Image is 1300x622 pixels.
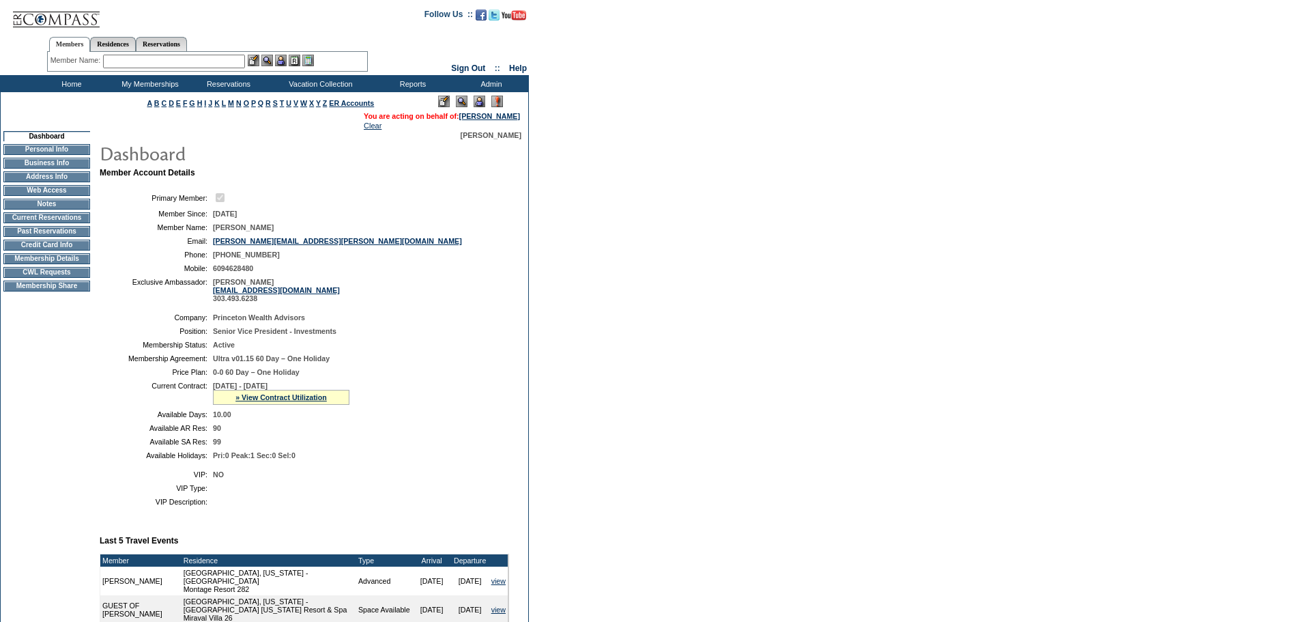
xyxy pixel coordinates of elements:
[3,171,90,182] td: Address Info
[182,567,356,595] td: [GEOGRAPHIC_DATA], [US_STATE] - [GEOGRAPHIC_DATA] Montage Resort 282
[293,99,298,107] a: V
[438,96,450,107] img: Edit Mode
[286,99,291,107] a: U
[491,577,506,585] a: view
[280,99,285,107] a: T
[213,210,237,218] span: [DATE]
[105,354,207,363] td: Membership Agreement:
[105,327,207,335] td: Position:
[491,96,503,107] img: Log Concern/Member Elevation
[261,55,273,66] img: View
[105,470,207,479] td: VIP:
[213,251,280,259] span: [PHONE_NUMBER]
[476,10,487,20] img: Become our fan on Facebook
[213,382,268,390] span: [DATE] - [DATE]
[188,75,266,92] td: Reservations
[213,286,340,294] a: [EMAIL_ADDRESS][DOMAIN_NAME]
[100,554,182,567] td: Member
[424,8,473,25] td: Follow Us ::
[213,341,235,349] span: Active
[213,451,295,460] span: Pri:0 Peak:1 Sec:0 Sel:0
[302,55,314,66] img: b_calculator.gif
[154,99,160,107] a: B
[244,99,249,107] a: O
[105,210,207,218] td: Member Since:
[275,55,287,66] img: Impersonate
[265,99,271,107] a: R
[105,410,207,419] td: Available Days:
[109,75,188,92] td: My Memberships
[105,382,207,405] td: Current Contract:
[90,37,136,51] a: Residences
[266,75,372,92] td: Vacation Collection
[105,223,207,231] td: Member Name:
[495,63,500,73] span: ::
[189,99,194,107] a: G
[100,168,195,178] b: Member Account Details
[364,112,520,120] span: You are acting on behalf of:
[329,99,374,107] a: ER Accounts
[105,451,207,460] td: Available Holidays:
[105,438,207,446] td: Available SA Res:
[456,96,467,107] img: View Mode
[204,99,206,107] a: I
[50,55,103,66] div: Member Name:
[3,281,90,292] td: Membership Share
[208,99,212,107] a: J
[451,567,489,595] td: [DATE]
[222,99,226,107] a: L
[213,313,305,322] span: Princeton Wealth Advisors
[213,327,336,335] span: Senior Vice President - Investments
[182,554,356,567] td: Residence
[451,63,485,73] a: Sign Out
[176,99,181,107] a: E
[213,278,340,302] span: [PERSON_NAME] 303.493.6238
[372,75,450,92] td: Reports
[236,99,242,107] a: N
[451,554,489,567] td: Departure
[105,498,207,506] td: VIP Description:
[474,96,485,107] img: Impersonate
[136,37,187,51] a: Reservations
[251,99,256,107] a: P
[3,185,90,196] td: Web Access
[228,99,234,107] a: M
[461,131,521,139] span: [PERSON_NAME]
[169,99,174,107] a: D
[105,368,207,376] td: Price Plan:
[105,191,207,204] td: Primary Member:
[476,14,487,22] a: Become our fan on Facebook
[3,199,90,210] td: Notes
[3,240,90,251] td: Credit Card Info
[235,393,327,401] a: » View Contract Utilization
[489,14,500,22] a: Follow us on Twitter
[147,99,152,107] a: A
[213,438,221,446] span: 99
[213,237,462,245] a: [PERSON_NAME][EMAIL_ADDRESS][PERSON_NAME][DOMAIN_NAME]
[3,212,90,223] td: Current Reservations
[213,424,221,432] span: 90
[3,131,90,141] td: Dashboard
[413,567,451,595] td: [DATE]
[248,55,259,66] img: b_edit.gif
[105,264,207,272] td: Mobile:
[3,144,90,155] td: Personal Info
[105,313,207,322] td: Company:
[309,99,314,107] a: X
[105,278,207,302] td: Exclusive Ambassador:
[99,139,372,167] img: pgTtlDashboard.gif
[502,14,526,22] a: Subscribe to our YouTube Channel
[105,484,207,492] td: VIP Type:
[161,99,167,107] a: C
[489,10,500,20] img: Follow us on Twitter
[413,554,451,567] td: Arrival
[502,10,526,20] img: Subscribe to our YouTube Channel
[450,75,529,92] td: Admin
[364,122,381,130] a: Clear
[213,470,224,479] span: NO
[273,99,278,107] a: S
[3,226,90,237] td: Past Reservations
[197,99,203,107] a: H
[356,567,413,595] td: Advanced
[105,251,207,259] td: Phone:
